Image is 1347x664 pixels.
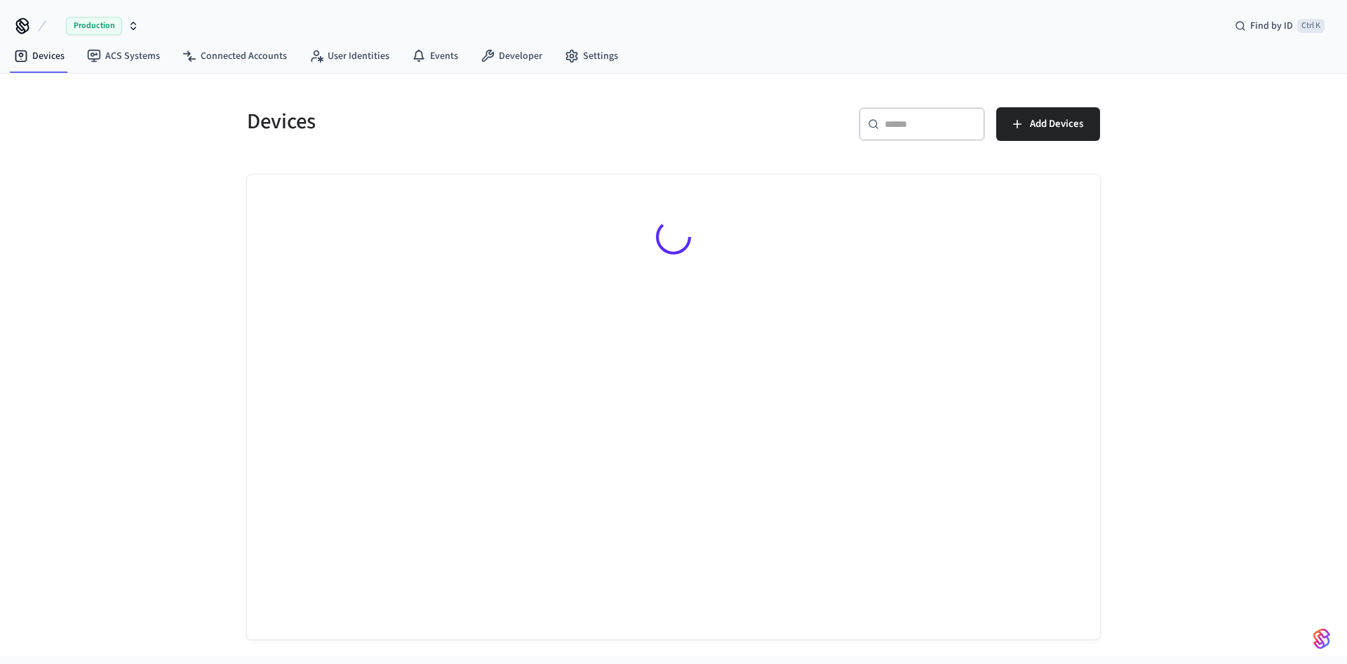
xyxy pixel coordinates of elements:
[996,107,1100,141] button: Add Devices
[3,43,76,69] a: Devices
[469,43,554,69] a: Developer
[1224,13,1336,39] div: Find by IDCtrl K
[298,43,401,69] a: User Identities
[171,43,298,69] a: Connected Accounts
[554,43,629,69] a: Settings
[66,17,122,35] span: Production
[247,107,665,136] h5: Devices
[76,43,171,69] a: ACS Systems
[1030,115,1083,133] span: Add Devices
[1313,628,1330,650] img: SeamLogoGradient.69752ec5.svg
[1297,19,1325,33] span: Ctrl K
[401,43,469,69] a: Events
[1250,19,1293,33] span: Find by ID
